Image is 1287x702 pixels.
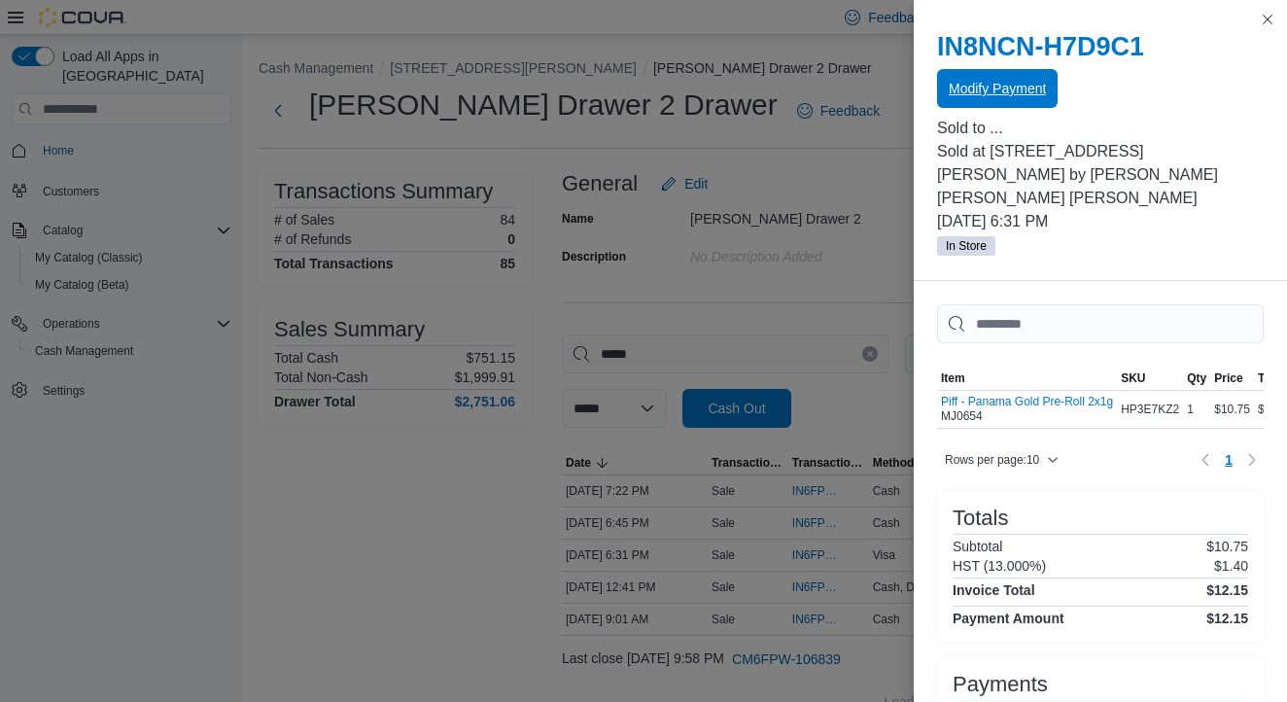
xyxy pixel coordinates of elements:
[1206,611,1248,626] h4: $12.15
[1206,539,1248,554] p: $10.75
[937,69,1058,108] button: Modify Payment
[1258,370,1285,386] span: Total
[1214,370,1242,386] span: Price
[941,395,1113,408] button: Piff - Panama Gold Pre-Roll 2x1g
[953,582,1035,598] h4: Invoice Total
[953,611,1064,626] h4: Payment Amount
[949,79,1046,98] span: Modify Payment
[1240,448,1264,472] button: Next page
[1225,450,1233,470] span: 1
[1206,582,1248,598] h4: $12.15
[941,370,965,386] span: Item
[945,452,1039,468] span: Rows per page : 10
[1210,398,1254,421] div: $10.75
[1187,370,1206,386] span: Qty
[1121,402,1179,417] span: HP3E7KZ2
[941,395,1113,424] div: MJ0654
[953,539,1002,554] h6: Subtotal
[1117,367,1183,390] button: SKU
[1217,444,1240,475] button: Page 1 of 1
[1121,370,1145,386] span: SKU
[937,304,1264,343] input: This is a search bar. As you type, the results lower in the page will automatically filter.
[937,236,995,256] span: In Store
[937,117,1264,140] p: Sold to ...
[953,558,1046,574] h6: HST (13.000%)
[937,210,1264,233] p: [DATE] 6:31 PM
[937,448,1066,472] button: Rows per page:10
[1256,8,1279,31] button: Close this dialog
[953,673,1048,696] h3: Payments
[1214,558,1248,574] p: $1.40
[953,507,1008,530] h3: Totals
[1210,367,1254,390] button: Price
[946,237,987,255] span: In Store
[1183,367,1210,390] button: Qty
[1217,444,1240,475] ul: Pagination for table: MemoryTable from EuiInMemoryTable
[937,140,1264,210] p: Sold at [STREET_ADDRESS][PERSON_NAME] by [PERSON_NAME] [PERSON_NAME] [PERSON_NAME]
[1194,444,1264,475] nav: Pagination for table: MemoryTable from EuiInMemoryTable
[1183,398,1210,421] div: 1
[1194,448,1217,472] button: Previous page
[937,367,1117,390] button: Item
[937,31,1264,62] h2: IN8NCN-H7D9C1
